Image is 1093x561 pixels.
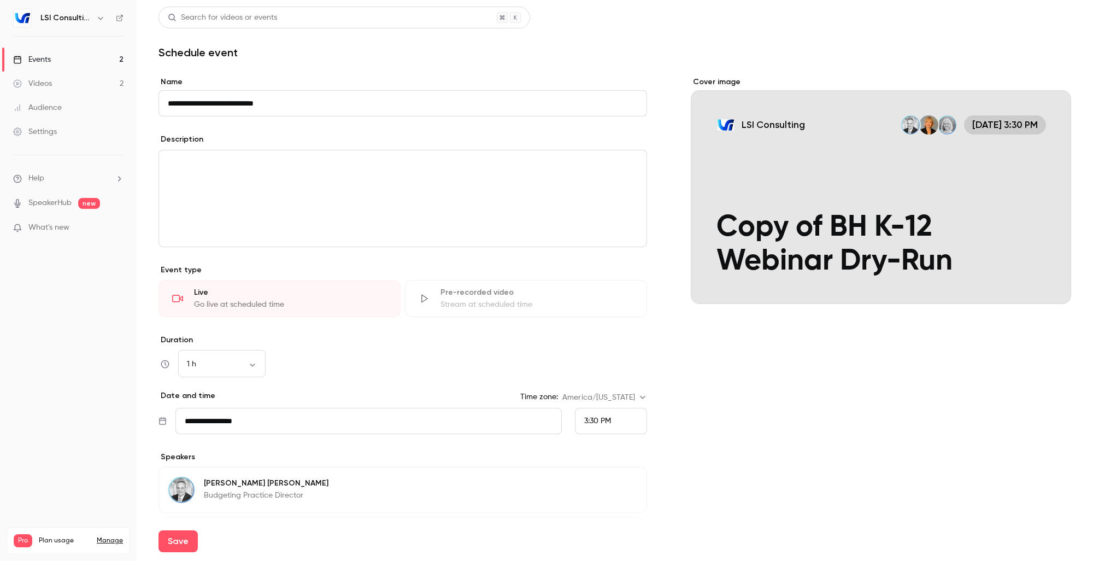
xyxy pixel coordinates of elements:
span: new [78,198,100,209]
div: Charles Collins[PERSON_NAME] [PERSON_NAME]Budgeting Practice Director [158,467,647,513]
p: Speakers [158,452,647,463]
div: Go live at scheduled time [194,299,387,310]
p: Event type [158,265,647,276]
div: Videos [13,78,52,89]
p: Budgeting Practice Director [204,490,328,501]
div: Events [13,54,51,65]
div: Live [194,287,387,298]
p: [PERSON_NAME] [PERSON_NAME] [204,478,328,489]
div: Pre-recorded video [440,287,633,298]
h1: Schedule event [158,46,1071,59]
h6: LSI Consulting [40,13,92,24]
div: editor [159,150,647,247]
span: Help [28,173,44,184]
label: Description [158,134,203,145]
div: Search for videos or events [168,12,277,24]
a: Manage [97,536,123,545]
span: What's new [28,222,69,233]
section: description [158,150,647,247]
img: LSI Consulting [14,9,31,27]
li: help-dropdown-opener [13,173,124,184]
span: 3:30 PM [584,417,611,425]
div: Pre-recorded videoStream at scheduled time [405,280,647,317]
div: 1 h [178,359,266,370]
label: Duration [158,335,647,346]
label: Name [158,77,647,87]
div: Audience [13,102,62,113]
div: Settings [13,126,57,137]
a: SpeakerHub [28,197,72,209]
label: Time zone: [520,391,558,402]
iframe: Noticeable Trigger [110,223,124,233]
img: Charles Collins [168,477,195,503]
span: Plan usage [39,536,90,545]
button: Save [158,530,198,552]
input: Tue, Feb 17, 2026 [175,408,562,434]
span: Pro [14,534,32,547]
div: Stream at scheduled time [440,299,633,310]
label: Cover image [691,77,1071,87]
div: From [575,408,647,434]
div: LiveGo live at scheduled time [158,280,401,317]
section: Cover image [691,77,1071,304]
div: America/[US_STATE] [562,392,647,403]
p: Date and time [158,390,215,401]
